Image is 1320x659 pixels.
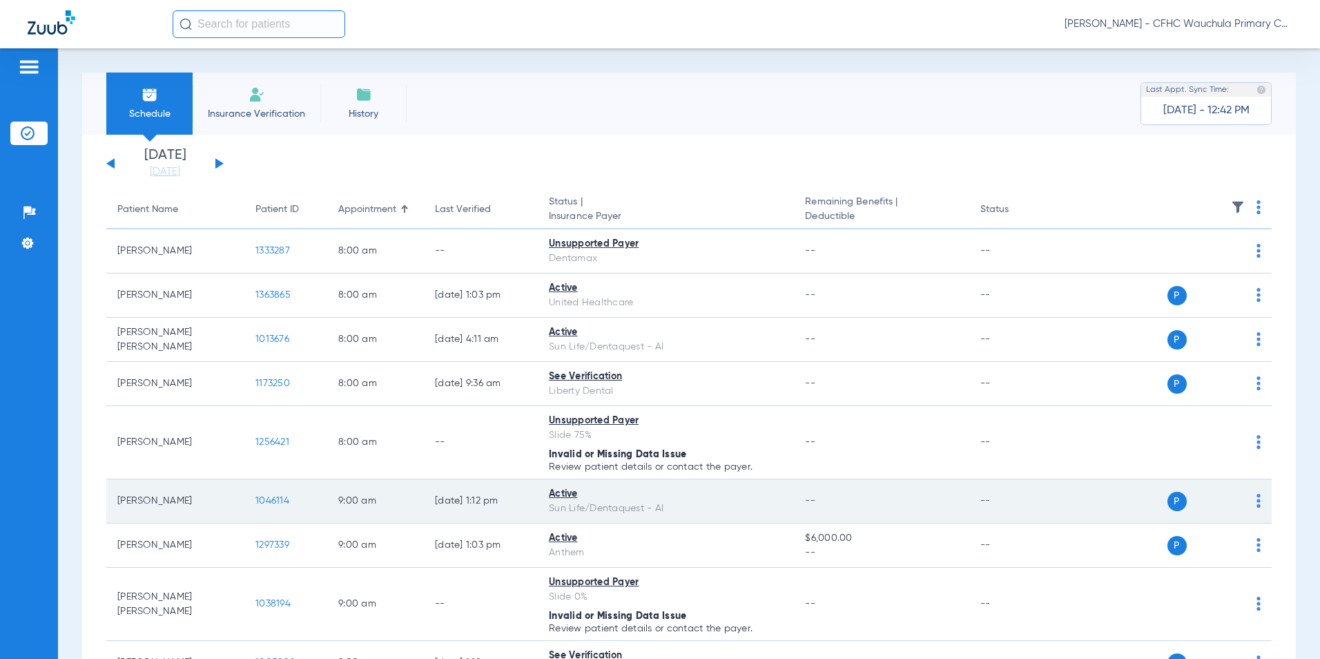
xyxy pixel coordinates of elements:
img: group-dot-blue.svg [1256,494,1261,508]
div: Patient ID [255,202,299,217]
td: -- [969,406,1062,479]
td: -- [969,318,1062,362]
td: -- [969,568,1062,641]
span: 1173250 [255,379,290,388]
div: Liberty Dental [549,384,783,399]
th: Status | [538,191,794,229]
td: [PERSON_NAME] [PERSON_NAME] [106,318,244,362]
td: [PERSON_NAME] [106,274,244,318]
li: [DATE] [124,149,206,179]
p: Review patient details or contact the payer. [549,624,783,633]
td: -- [424,568,538,641]
div: Slide 0% [549,590,783,604]
span: 1013676 [255,334,289,344]
div: Unsupported Payer [549,414,783,428]
div: Active [549,325,783,340]
span: -- [805,546,958,560]
td: -- [969,274,1062,318]
span: P [1167,330,1187,350]
span: Deductible [805,209,958,224]
img: group-dot-blue.svg [1256,435,1261,449]
span: 1363865 [255,290,291,300]
div: Active [549,531,783,546]
div: Last Verified [435,202,491,217]
img: Search Icon [179,18,192,30]
td: -- [969,479,1062,524]
span: -- [805,290,815,300]
img: group-dot-blue.svg [1256,538,1261,552]
td: [PERSON_NAME] [106,362,244,406]
span: -- [805,334,815,344]
span: 1333287 [255,246,290,256]
div: Active [549,487,783,502]
div: Dentamax [549,251,783,266]
iframe: Chat Widget [1251,593,1320,659]
div: Sun Life/Dentaquest - AI [549,502,783,516]
img: filter.svg [1231,200,1245,214]
td: [DATE] 1:03 PM [424,274,538,318]
span: Invalid or Missing Data Issue [549,450,686,459]
img: History [356,86,372,103]
span: P [1167,374,1187,394]
img: group-dot-blue.svg [1256,288,1261,302]
div: Unsupported Payer [549,575,783,590]
div: Appointment [338,202,413,217]
span: -- [805,599,815,609]
span: -- [805,379,815,388]
div: Slide 75% [549,428,783,443]
td: 9:00 AM [327,479,424,524]
td: 8:00 AM [327,406,424,479]
img: Manual Insurance Verification [249,86,265,103]
td: 8:00 AM [327,274,424,318]
span: 1297339 [255,540,289,550]
td: [DATE] 1:03 PM [424,524,538,568]
img: group-dot-blue.svg [1256,376,1261,390]
div: United Healthcare [549,296,783,310]
p: Review patient details or contact the payer. [549,462,783,472]
span: [DATE] - 12:42 PM [1163,104,1250,117]
div: Unsupported Payer [549,237,783,251]
span: 1256421 [255,437,289,447]
div: Last Verified [435,202,527,217]
div: Patient ID [255,202,316,217]
div: Anthem [549,546,783,560]
img: Schedule [142,86,158,103]
span: 1046114 [255,496,289,506]
img: hamburger-icon [18,59,40,75]
span: Invalid or Missing Data Issue [549,611,686,621]
span: -- [805,437,815,447]
th: Status [969,191,1062,229]
td: -- [969,362,1062,406]
span: P [1167,286,1187,305]
a: [DATE] [124,165,206,179]
td: 9:00 AM [327,568,424,641]
span: P [1167,492,1187,511]
td: 9:00 AM [327,524,424,568]
td: 8:00 AM [327,318,424,362]
td: [PERSON_NAME] [106,229,244,274]
td: [PERSON_NAME] [106,524,244,568]
td: [PERSON_NAME] [106,406,244,479]
td: -- [969,229,1062,274]
td: [DATE] 9:36 AM [424,362,538,406]
span: -- [805,246,815,256]
span: [PERSON_NAME] - CFHC Wauchula Primary Care Dental [1065,17,1292,31]
span: Schedule [117,107,182,121]
img: group-dot-blue.svg [1256,332,1261,346]
td: -- [969,524,1062,568]
span: Insurance Payer [549,209,783,224]
input: Search for patients [173,10,345,38]
td: [PERSON_NAME] [106,479,244,524]
td: 8:00 AM [327,229,424,274]
span: -- [805,496,815,506]
span: Last Appt. Sync Time: [1146,83,1229,97]
span: $6,000.00 [805,531,958,546]
div: Appointment [338,202,396,217]
img: Zuub Logo [28,10,75,35]
div: Patient Name [117,202,178,217]
img: group-dot-blue.svg [1256,200,1261,214]
img: last sync help info [1256,85,1266,95]
img: group-dot-blue.svg [1256,244,1261,258]
span: History [331,107,396,121]
div: Patient Name [117,202,233,217]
